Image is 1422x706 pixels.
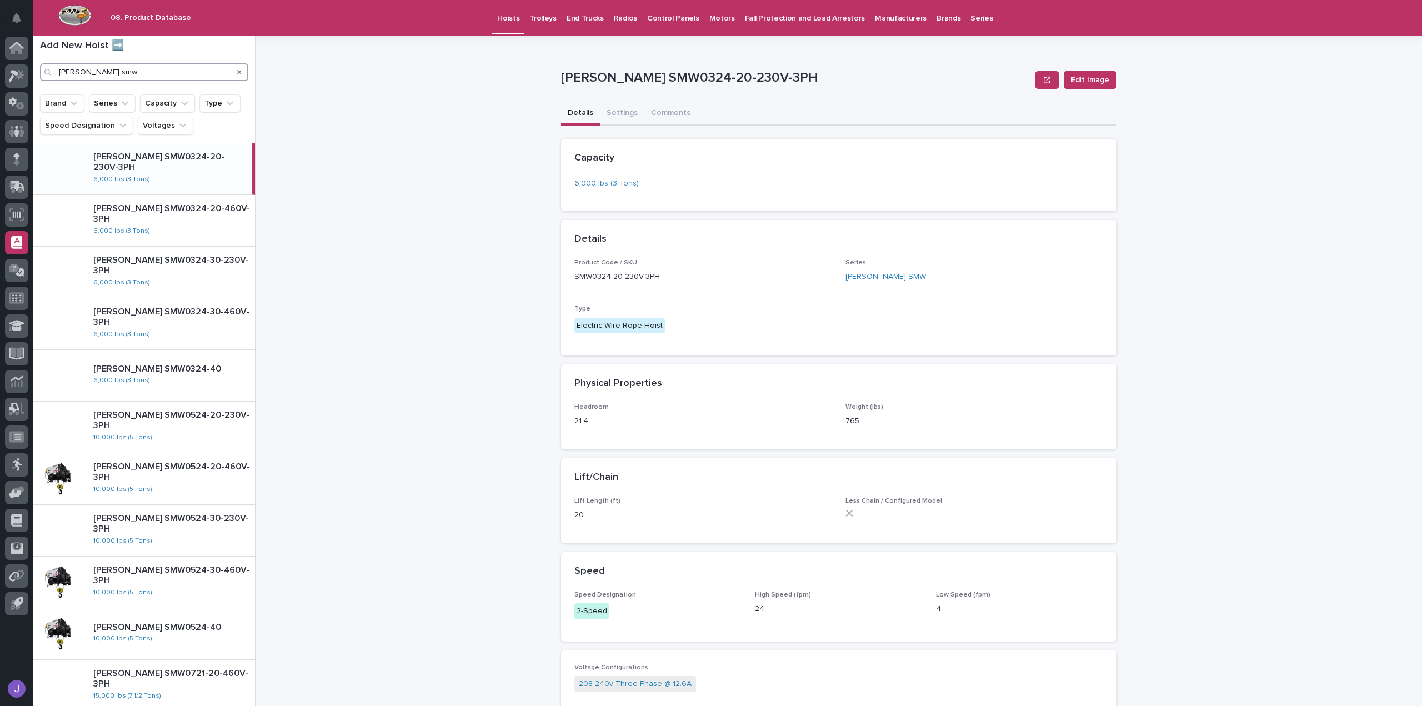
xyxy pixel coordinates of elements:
p: 21.4 [574,415,832,427]
button: Speed Designation [40,117,133,134]
a: 15,000 lbs (7 1/2 Tons) [93,692,161,700]
p: SMW0324-20-230V-3PH [574,271,832,283]
a: 10,000 lbs (5 Tons) [93,635,152,643]
p: [PERSON_NAME] SMW0524-30-460V-3PH [93,565,251,586]
p: 4 [936,603,1103,615]
span: Lift Length (ft) [574,498,620,504]
h2: Lift/Chain [574,472,618,484]
img: Workspace Logo [58,5,91,26]
a: 6,000 lbs (3 Tons) [93,279,150,287]
button: Series [89,94,136,112]
a: [PERSON_NAME] SMW0324-20-460V-3PH6,000 lbs (3 Tons) [33,195,255,247]
a: [PERSON_NAME] SMW0324-406,000 lbs (3 Tons) [33,350,255,402]
a: [PERSON_NAME] SMW0324-30-230V-3PH6,000 lbs (3 Tons) [33,247,255,298]
a: [PERSON_NAME] SMW0524-20-460V-3PH10,000 lbs (5 Tons) [33,453,255,505]
p: [PERSON_NAME] SMW0324-30-460V-3PH [93,307,251,328]
span: Speed Designation [574,592,636,598]
a: 10,000 lbs (5 Tons) [93,434,152,442]
a: 6,000 lbs (3 Tons) [93,377,150,384]
a: 6,000 lbs (3 Tons) [93,227,150,235]
p: 24 [755,603,922,615]
span: Weight (lbs) [845,404,883,410]
a: 6,000 lbs (3 Tons) [93,176,150,183]
span: Product Code / SKU [574,259,637,266]
a: 10,000 lbs (5 Tons) [93,537,152,545]
a: 6,000 lbs (3 Tons) [93,331,150,338]
button: Details [561,102,600,126]
button: Capacity [140,94,195,112]
p: [PERSON_NAME] SMW0524-40 [93,622,251,633]
a: 10,000 lbs (5 Tons) [93,485,152,493]
span: Series [845,259,866,266]
p: [PERSON_NAME] SMW0324-20-460V-3PH [93,203,251,224]
span: Type [574,306,590,312]
p: 765 [845,415,1103,427]
h2: 08. Product Database [111,13,191,23]
div: Notifications [14,13,28,31]
button: Comments [644,102,697,126]
h2: Physical Properties [574,378,662,390]
p: [PERSON_NAME] SMW0324-20-230V-3PH [561,70,1030,86]
span: Less Chain / Configured Model [845,498,942,504]
a: [PERSON_NAME] SMW [845,271,926,283]
p: [PERSON_NAME] SMW0324-30-230V-3PH [93,255,251,276]
button: Type [199,94,241,112]
a: [PERSON_NAME] SMW0524-30-230V-3PH10,000 lbs (5 Tons) [33,505,255,557]
button: Settings [600,102,644,126]
a: [PERSON_NAME] SMW0324-20-230V-3PH6,000 lbs (3 Tons) [33,143,255,195]
p: [PERSON_NAME] SMW0721-20-460V-3PH [93,668,251,689]
button: Voltages [138,117,193,134]
span: Low Speed (fpm) [936,592,990,598]
span: Voltage Configurations [574,664,648,671]
button: Notifications [5,7,28,30]
span: Edit Image [1071,74,1109,86]
p: [PERSON_NAME] SMW0524-20-460V-3PH [93,462,251,483]
a: 10,000 lbs (5 Tons) [93,589,152,597]
a: 208-240v Three Phase @ 12.6A [579,678,692,690]
a: 6,000 lbs (3 Tons) [574,178,639,189]
h1: Add New Hoist ➡️ [40,40,248,52]
button: Edit Image [1064,71,1116,89]
a: [PERSON_NAME] SMW0524-30-460V-3PH10,000 lbs (5 Tons) [33,557,255,608]
h2: Speed [574,565,605,578]
a: [PERSON_NAME] SMW0324-30-460V-3PH6,000 lbs (3 Tons) [33,298,255,350]
p: [PERSON_NAME] SMW0324-40 [93,364,251,374]
h2: Details [574,233,607,246]
p: [PERSON_NAME] SMW0324-20-230V-3PH [93,152,248,173]
input: Search [40,63,248,81]
p: [PERSON_NAME] SMW0524-30-230V-3PH [93,513,251,534]
a: [PERSON_NAME] SMW0524-20-230V-3PH10,000 lbs (5 Tons) [33,402,255,453]
p: 20 [574,509,832,521]
h2: Capacity [574,152,614,164]
button: users-avatar [5,677,28,700]
span: High Speed (fpm) [755,592,811,598]
span: Headroom [574,404,609,410]
div: Electric Wire Rope Hoist [574,318,665,334]
button: Brand [40,94,84,112]
div: 2-Speed [574,603,609,619]
p: [PERSON_NAME] SMW0524-20-230V-3PH [93,410,251,431]
a: [PERSON_NAME] SMW0524-4010,000 lbs (5 Tons) [33,608,255,660]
